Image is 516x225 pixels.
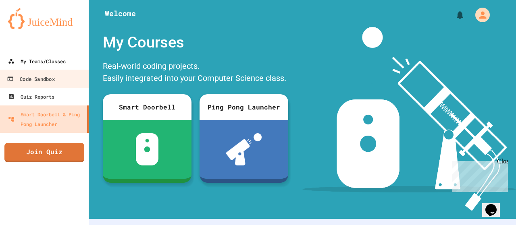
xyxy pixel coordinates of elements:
[7,74,54,84] div: Code Sandbox
[103,94,191,120] div: Smart Doorbell
[449,158,508,192] iframe: chat widget
[99,27,292,58] div: My Courses
[8,92,54,101] div: Quiz Reports
[99,58,292,88] div: Real-world coding projects. Easily integrated into your Computer Science class.
[302,27,516,211] img: banner-image-my-projects.png
[4,143,84,162] a: Join Quiz
[440,8,467,22] div: My Notifications
[467,6,492,24] div: My Account
[8,109,84,129] div: Smart Doorbell & Ping Pong Launcher
[8,56,66,66] div: My Teams/Classes
[200,94,288,120] div: Ping Pong Launcher
[3,3,56,51] div: Chat with us now!Close
[136,133,159,165] img: sdb-white.svg
[482,193,508,217] iframe: chat widget
[226,133,262,165] img: ppl-with-ball.png
[8,8,81,29] img: logo-orange.svg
